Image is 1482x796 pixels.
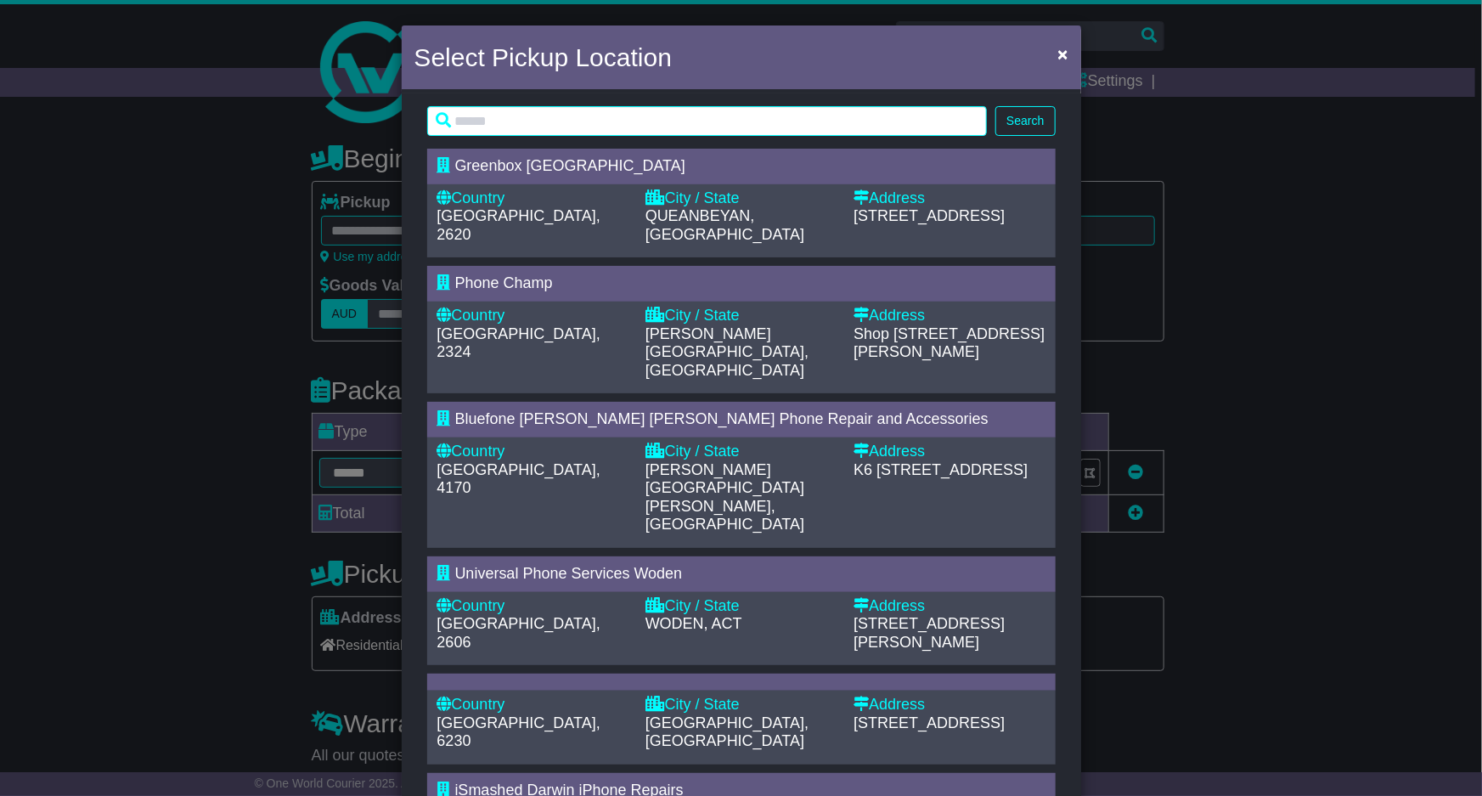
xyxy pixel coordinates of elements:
span: [GEOGRAPHIC_DATA], 6230 [437,714,600,750]
div: Address [854,307,1045,325]
span: [PERSON_NAME][GEOGRAPHIC_DATA], [GEOGRAPHIC_DATA] [645,325,809,379]
div: City / State [645,443,837,461]
span: [GEOGRAPHIC_DATA], 2324 [437,325,600,361]
button: Search [995,106,1055,136]
span: K6 [STREET_ADDRESS] [854,461,1028,478]
span: [GEOGRAPHIC_DATA], 4170 [437,461,600,497]
span: Universal Phone Services Woden [455,565,683,582]
div: City / State [645,597,837,616]
div: Country [437,443,628,461]
span: [GEOGRAPHIC_DATA], 2606 [437,615,600,651]
span: Phone Champ [455,274,553,291]
span: [GEOGRAPHIC_DATA], [GEOGRAPHIC_DATA] [645,714,809,750]
div: Address [854,696,1045,714]
span: [PERSON_NAME][GEOGRAPHIC_DATA][PERSON_NAME], [GEOGRAPHIC_DATA] [645,461,804,533]
div: City / State [645,307,837,325]
div: Country [437,189,628,208]
div: Country [437,696,628,714]
div: Address [854,443,1045,461]
span: QUEANBEYAN, [GEOGRAPHIC_DATA] [645,207,804,243]
span: Bluefone [PERSON_NAME] [PERSON_NAME] Phone Repair and Accessories [455,410,989,427]
span: Greenbox [GEOGRAPHIC_DATA] [455,157,685,174]
div: Country [437,597,628,616]
div: Address [854,189,1045,208]
div: City / State [645,696,837,714]
span: [GEOGRAPHIC_DATA], 2620 [437,207,600,243]
div: City / State [645,189,837,208]
span: [STREET_ADDRESS][PERSON_NAME] [854,615,1005,651]
span: [STREET_ADDRESS] [854,714,1005,731]
div: Address [854,597,1045,616]
button: Close [1049,37,1076,71]
span: × [1057,44,1068,64]
span: [STREET_ADDRESS] [854,207,1005,224]
h4: Select Pickup Location [414,38,673,76]
span: Shop [STREET_ADDRESS][PERSON_NAME] [854,325,1045,361]
span: WODEN, ACT [645,615,742,632]
div: Country [437,307,628,325]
